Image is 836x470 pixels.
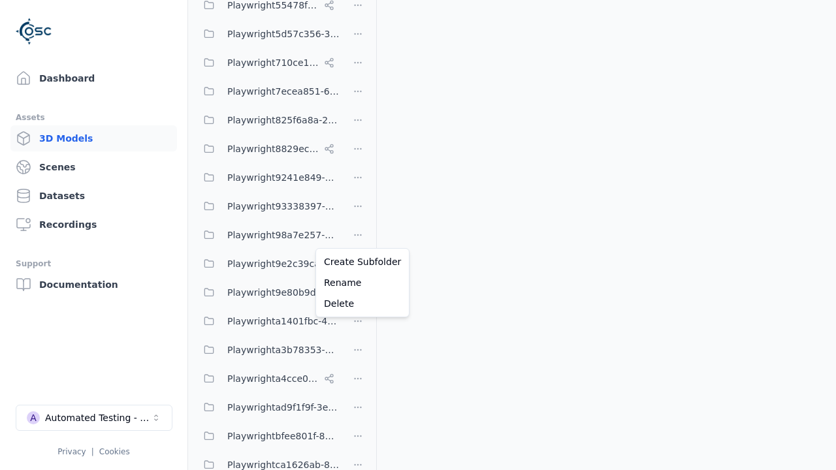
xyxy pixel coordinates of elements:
a: Delete [319,293,406,314]
a: Create Subfolder [319,251,406,272]
a: Rename [319,272,406,293]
